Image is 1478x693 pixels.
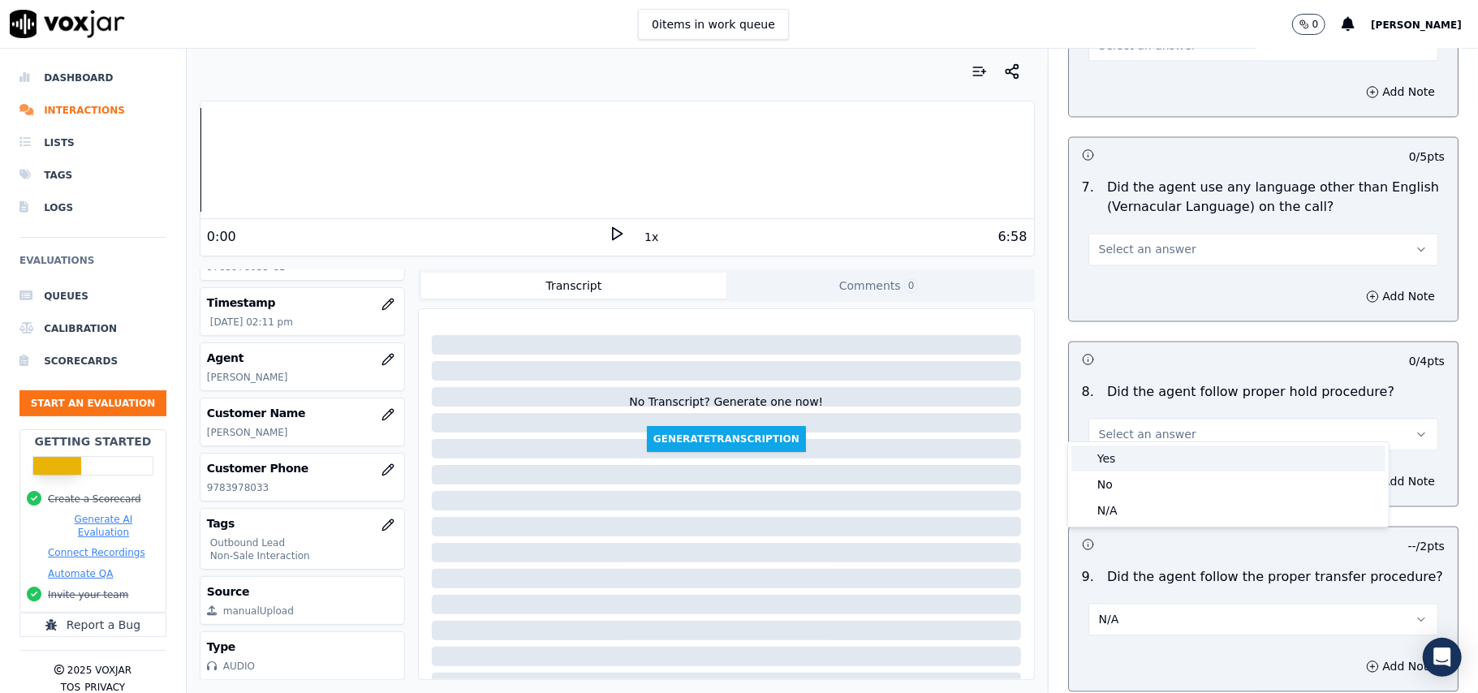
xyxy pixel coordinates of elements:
[19,127,166,159] a: Lists
[207,350,398,366] h3: Agent
[10,10,125,38] img: voxjar logo
[48,546,145,559] button: Connect Recordings
[1071,445,1385,471] div: Yes
[207,405,398,421] h3: Customer Name
[19,159,166,192] a: Tags
[998,227,1028,247] div: 6:58
[1356,81,1445,104] button: Add Note
[207,515,398,532] h3: Tags
[19,613,166,637] button: Report a Bug
[1409,354,1445,370] p: 0 / 4 pts
[726,273,1032,299] button: Comments
[67,664,131,677] p: 2025 Voxjar
[904,278,919,293] span: 0
[1075,179,1101,217] p: 7 .
[641,226,661,248] button: 1x
[48,493,141,506] button: Create a Scorecard
[48,513,159,539] button: Generate AI Evaluation
[1292,14,1326,35] button: 0
[207,460,398,476] h3: Customer Phone
[19,390,166,416] button: Start an Evaluation
[210,316,398,329] p: [DATE] 02:11 pm
[1312,18,1319,31] p: 0
[1423,638,1462,677] div: Open Intercom Messenger
[19,251,166,280] h6: Evaluations
[207,227,236,247] div: 0:00
[1075,383,1101,402] p: 8 .
[1292,14,1342,35] button: 0
[638,9,789,40] button: 0items in work queue
[207,583,398,600] h3: Source
[421,273,726,299] button: Transcript
[207,295,398,311] h3: Timestamp
[1071,471,1385,497] div: No
[48,567,113,580] button: Automate QA
[1075,568,1101,588] p: 9 .
[1099,612,1119,628] span: N/A
[1356,656,1445,678] button: Add Note
[1408,539,1445,555] p: -- / 2 pts
[19,62,166,94] a: Dashboard
[629,394,823,426] div: No Transcript? Generate one now!
[207,426,398,439] p: [PERSON_NAME]
[1071,497,1385,523] div: N/A
[34,433,151,450] h2: Getting Started
[1099,242,1196,258] span: Select an answer
[210,536,398,549] p: Outbound Lead
[1409,149,1445,166] p: 0 / 5 pts
[1371,15,1478,34] button: [PERSON_NAME]
[1356,286,1445,308] button: Add Note
[1107,568,1443,588] p: Did the agent follow the proper transfer procedure?
[647,426,806,452] button: GenerateTranscription
[19,94,166,127] a: Interactions
[1371,19,1462,31] span: [PERSON_NAME]
[207,371,398,384] p: [PERSON_NAME]
[19,192,166,224] a: Logs
[48,588,128,601] button: Invite your team
[19,280,166,312] a: Queues
[1099,427,1196,443] span: Select an answer
[207,639,398,655] h3: Type
[223,660,255,673] div: AUDIO
[1107,383,1394,402] p: Did the agent follow proper hold procedure?
[1356,471,1445,493] button: Add Note
[223,605,294,618] div: manualUpload
[207,481,398,494] p: 9783978033
[19,312,166,345] a: Calibration
[19,345,166,377] a: Scorecards
[1107,179,1445,217] p: Did the agent use any language other than English (Vernacular Language) on the call?
[210,549,398,562] p: Non-Sale Interaction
